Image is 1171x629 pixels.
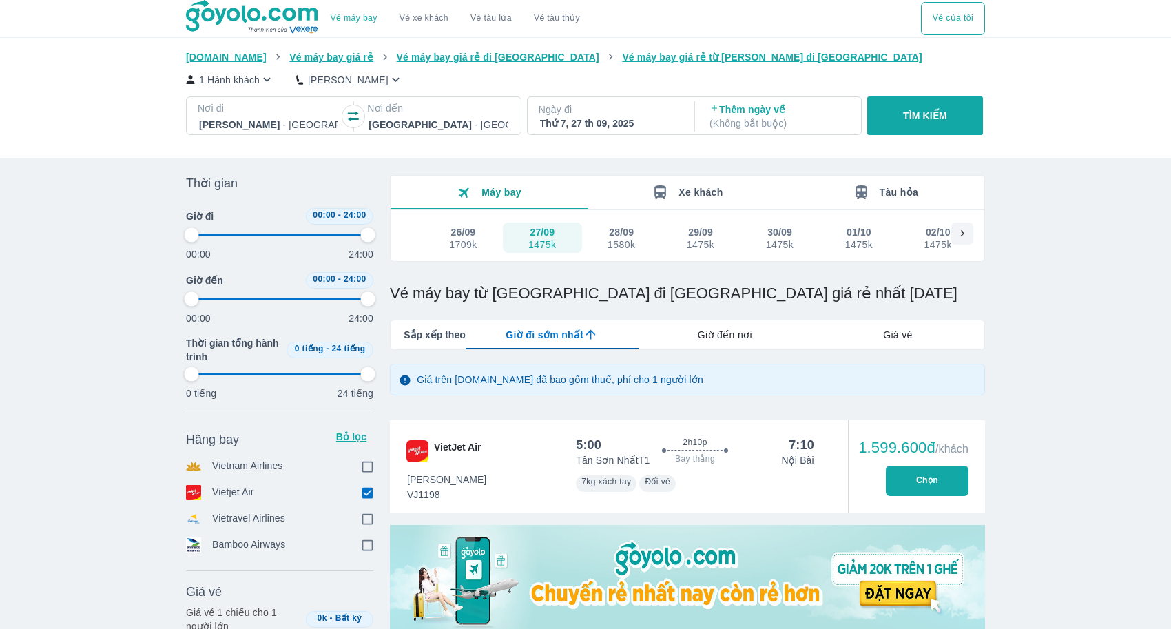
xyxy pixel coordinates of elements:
span: Thời gian [186,175,238,192]
span: - [338,274,341,284]
span: VietJet Air [434,440,481,462]
span: 00:00 [313,274,335,284]
div: 26/09 [451,225,476,239]
p: 24 tiếng [338,386,373,400]
span: Giá vé [186,584,222,600]
a: Vé tàu lửa [459,2,523,35]
div: 1475k [845,239,873,250]
span: 24 tiếng [332,344,366,353]
button: 1 Hành khách [186,72,274,87]
button: Chọn [886,466,968,496]
img: VJ [406,440,428,462]
span: Giá vé [883,328,913,342]
span: Giờ đi sớm nhất [506,328,583,342]
span: Giờ đi [186,209,214,223]
p: Vietjet Air [212,485,254,500]
span: Thời gian tổng hành trình [186,336,281,364]
p: TÌM KIẾM [903,109,947,123]
div: 1475k [924,239,952,250]
div: 01/10 [847,225,871,239]
p: 24:00 [349,247,373,261]
div: lab API tabs example [466,320,984,349]
div: choose transportation mode [921,2,985,35]
p: 1 Hành khách [199,73,260,87]
span: 0k [318,613,327,623]
div: 29/09 [688,225,713,239]
span: Xe khách [678,187,723,198]
p: Bỏ lọc [335,430,368,444]
div: 1709k [449,239,477,250]
span: [DOMAIN_NAME] [186,52,267,63]
button: TÌM KIẾM [867,96,982,135]
div: 02/10 [926,225,951,239]
span: /khách [935,443,968,455]
span: 0 tiếng [295,344,324,353]
span: 24:00 [344,274,366,284]
p: 24:00 [349,311,373,325]
p: Thêm ngày về [709,103,849,130]
span: VJ1198 [407,488,486,502]
span: 2h10p [683,437,707,448]
span: Giờ đến nơi [698,328,752,342]
p: [PERSON_NAME] [308,73,388,87]
a: Vé xe khách [400,13,448,23]
div: Thứ 7, 27 th 09, 2025 [540,116,679,130]
p: 00:00 [186,311,211,325]
p: Vietnam Airlines [212,459,283,474]
p: Vietravel Airlines [212,511,285,526]
span: 7kg xách tay [581,477,631,486]
span: - [338,210,341,220]
div: 5:00 [576,437,601,453]
nav: breadcrumb [186,50,985,64]
p: Nội Bài [781,453,814,467]
span: Giờ đến [186,274,223,287]
p: Nơi đi [198,101,340,115]
div: 27/09 [530,225,555,239]
button: Vé của tôi [921,2,985,35]
a: Vé máy bay [331,13,377,23]
span: Vé máy bay giá rẻ đi [GEOGRAPHIC_DATA] [397,52,599,63]
span: Sắp xếp theo [404,328,466,342]
h1: Vé máy bay từ [GEOGRAPHIC_DATA] đi [GEOGRAPHIC_DATA] giá rẻ nhất [DATE] [390,284,985,303]
button: [PERSON_NAME] [296,72,403,87]
span: Máy bay [481,187,521,198]
span: - [330,613,333,623]
span: - [326,344,329,353]
p: Giá trên [DOMAIN_NAME] đã bao gồm thuế, phí cho 1 người lớn [417,373,703,386]
p: Bamboo Airways [212,537,285,553]
span: Vé máy bay giá rẻ từ [PERSON_NAME] đi [GEOGRAPHIC_DATA] [622,52,922,63]
div: 1.599.600đ [858,440,968,456]
span: 00:00 [313,210,335,220]
div: scrollable day and price [424,223,951,253]
span: [PERSON_NAME] [407,473,486,486]
span: Bất kỳ [335,613,362,623]
div: 30/09 [767,225,792,239]
div: 1580k [608,239,635,250]
div: 1475k [766,239,794,250]
button: Vé tàu thủy [523,2,591,35]
span: Tàu hỏa [880,187,919,198]
span: Hãng bay [186,431,239,448]
p: 00:00 [186,247,211,261]
div: 7:10 [789,437,814,453]
p: ( Không bắt buộc ) [709,116,849,130]
p: Tân Sơn Nhất T1 [576,453,650,467]
button: Bỏ lọc [329,426,373,448]
div: 1475k [528,239,556,250]
div: choose transportation mode [320,2,591,35]
p: 0 tiếng [186,386,216,400]
span: Vé máy bay giá rẻ [289,52,373,63]
div: 1475k [687,239,714,250]
span: Đổi vé [645,477,670,486]
span: 24:00 [344,210,366,220]
p: Ngày đi [539,103,681,116]
div: 28/09 [609,225,634,239]
p: Nơi đến [367,101,509,115]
